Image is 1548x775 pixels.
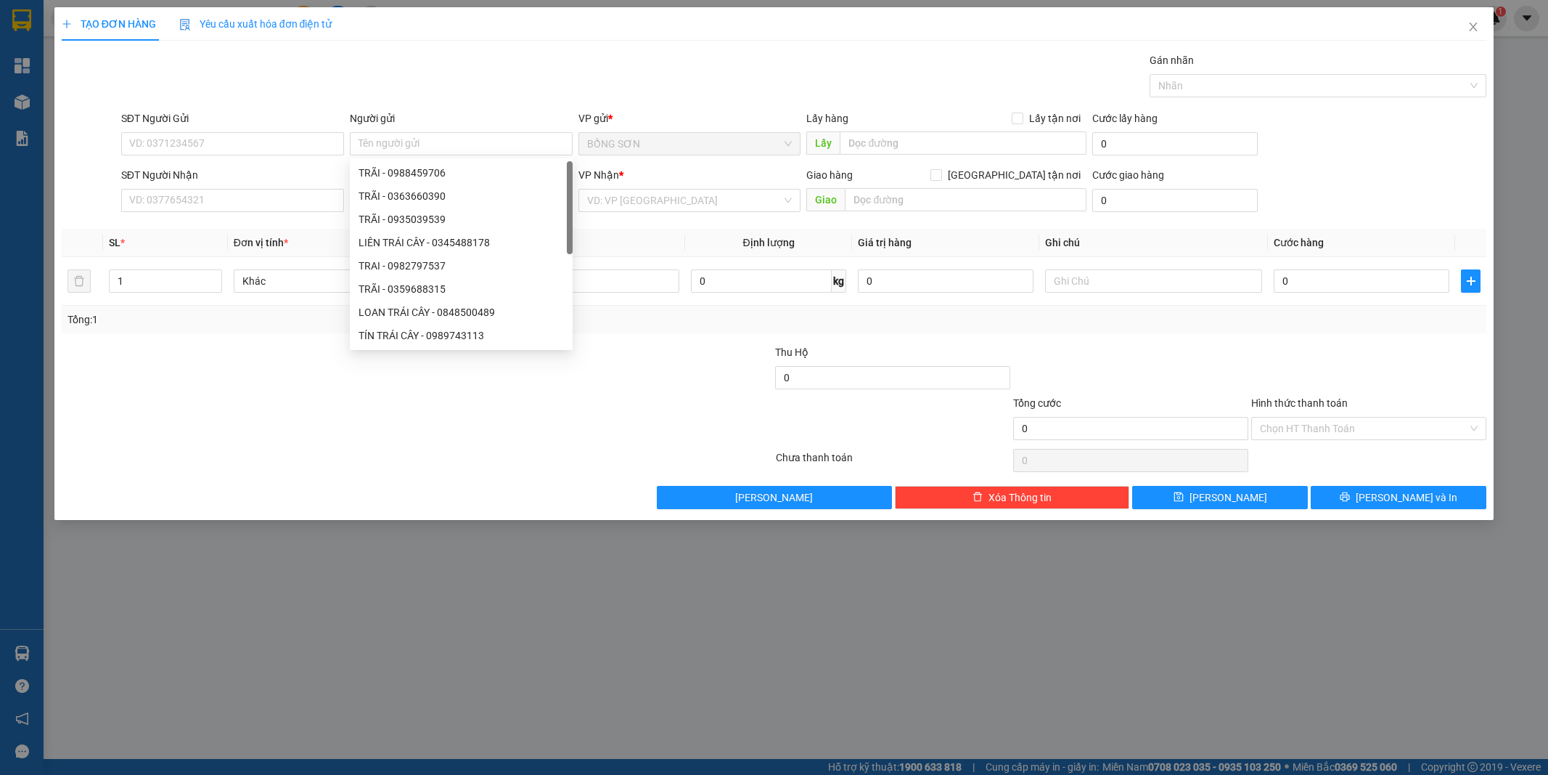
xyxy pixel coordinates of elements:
span: save [1174,492,1184,503]
input: Dọc đường [840,131,1086,155]
div: VP gửi [578,110,801,126]
span: [PERSON_NAME] [735,490,813,506]
div: TÍN TRÁI CÂY - 0989743113 [350,324,573,347]
span: Lấy hàng [806,113,848,124]
span: printer [1340,492,1350,503]
span: Xóa Thông tin [988,490,1052,506]
button: delete [67,269,91,293]
label: Hình thức thanh toán [1251,397,1348,409]
label: Gán nhãn [1150,54,1194,66]
span: [PERSON_NAME] và In [1356,490,1457,506]
div: Tổng: 1 [67,312,597,328]
span: TẠO ĐƠN HÀNG [62,18,156,30]
div: TRÃI - 0988459706 [350,161,573,184]
div: LIÊN TRÁI CÂY - 0345488178 [359,235,564,251]
button: deleteXóa Thông tin [895,486,1130,509]
span: plus [1462,275,1480,287]
span: SL [109,237,120,248]
div: LOAN TRÁI CÂY - 0848500489 [359,304,564,320]
button: save[PERSON_NAME] [1132,486,1308,509]
input: 0 [858,269,1033,293]
div: TRÃI - 0363660390 [359,188,564,204]
input: Cước lấy hàng [1092,132,1258,155]
label: Cước giao hàng [1092,169,1164,181]
span: close [1467,21,1479,33]
div: TRÃI - 0363660390 [350,184,573,208]
span: kg [832,269,846,293]
span: [PERSON_NAME] [1189,490,1267,506]
span: Lấy tận nơi [1023,110,1086,126]
button: printer[PERSON_NAME] và In [1311,486,1486,509]
span: Giá trị hàng [858,237,912,248]
span: plus [62,19,72,29]
input: Ghi Chú [1045,269,1262,293]
span: Yêu cầu xuất hóa đơn điện tử [179,18,332,30]
button: [PERSON_NAME] [657,486,892,509]
span: Lấy [806,131,840,155]
span: Tổng cước [1013,397,1061,409]
span: VP Nhận [578,169,619,181]
span: Giao [806,188,845,211]
span: Cước hàng [1274,237,1324,248]
input: Dọc đường [845,188,1086,211]
div: TRÃI - 0935039539 [359,211,564,227]
span: Khác [242,270,442,292]
div: TRAI - 0982797537 [359,258,564,274]
span: Định lượng [743,237,795,248]
span: BỒNG SƠN [587,133,793,155]
button: Close [1453,7,1494,48]
div: TRAI - 0982797537 [350,254,573,277]
span: Giao hàng [806,169,853,181]
span: Thu Hộ [775,346,808,358]
span: [GEOGRAPHIC_DATA] tận nơi [942,167,1086,183]
button: plus [1461,269,1481,293]
th: Ghi chú [1039,229,1268,257]
div: LIÊN TRÁI CÂY - 0345488178 [350,231,573,254]
div: TÍN TRÁI CÂY - 0989743113 [359,328,564,344]
div: TRÃI - 0935039539 [350,208,573,231]
div: TRÃI - 0988459706 [359,165,564,181]
div: SĐT Người Nhận [121,167,344,183]
span: Đơn vị tính [234,237,288,248]
div: TRÃI - 0359688315 [359,281,564,297]
div: SĐT Người Gửi [121,110,344,126]
img: icon [179,19,191,31]
div: LOAN TRÁI CÂY - 0848500489 [350,301,573,324]
input: Cước giao hàng [1092,189,1258,212]
div: TRÃI - 0359688315 [350,277,573,301]
label: Cước lấy hàng [1092,113,1158,124]
div: Người gửi [350,110,573,126]
div: Chưa thanh toán [774,450,1012,475]
span: delete [972,492,983,503]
